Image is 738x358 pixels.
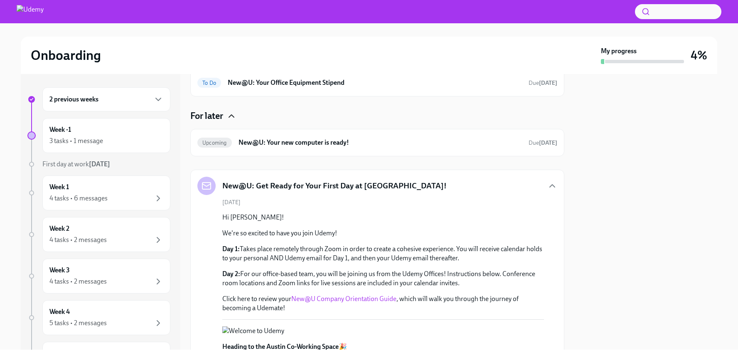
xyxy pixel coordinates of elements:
[222,213,544,222] p: Hi [PERSON_NAME]!
[49,277,107,286] div: 4 tasks • 2 messages
[49,307,70,316] h6: Week 4
[291,295,396,303] a: New@U Company Orientation Guide
[222,198,241,206] span: [DATE]
[539,139,557,146] strong: [DATE]
[197,140,232,146] span: Upcoming
[222,343,339,351] strong: Heading to the Austin Co-Working Space
[529,139,557,147] span: October 4th, 2025 14:00
[197,76,557,89] a: To DoNew@U: Your Office Equipment StipendDue[DATE]
[49,183,69,192] h6: Week 1
[49,125,71,134] h6: Week -1
[197,136,557,149] a: UpcomingNew@U: Your new computer is ready!Due[DATE]
[27,259,170,294] a: Week 34 tasks • 2 messages
[27,300,170,335] a: Week 45 tasks • 2 messages
[222,229,544,238] p: We're so excited to have you join Udemy!
[222,270,240,278] strong: Day 2:
[31,47,101,64] h2: Onboarding
[529,79,557,86] span: Due
[49,136,103,146] div: 3 tasks • 1 message
[17,5,44,18] img: Udemy
[49,349,70,358] h6: Week 5
[49,266,70,275] h6: Week 3
[42,160,110,168] span: First day at work
[239,138,522,147] h6: New@U: Your new computer is ready!
[539,79,557,86] strong: [DATE]
[222,180,447,191] h5: New@U: Get Ready for Your First Day at [GEOGRAPHIC_DATA]!
[222,342,544,351] p: 🎉
[27,118,170,153] a: Week -13 tasks • 1 message
[27,175,170,210] a: Week 14 tasks • 6 messages
[27,160,170,169] a: First day at work[DATE]
[222,245,240,253] strong: Day 1:
[222,294,544,313] p: Click here to review your , which will walk you through the journey of becoming a Udemate!
[190,110,223,122] h4: For later
[49,224,69,233] h6: Week 2
[222,326,464,336] button: Zoom image
[49,95,98,104] h6: 2 previous weeks
[49,194,108,203] div: 4 tasks • 6 messages
[27,217,170,252] a: Week 24 tasks • 2 messages
[197,80,221,86] span: To Do
[49,235,107,244] div: 4 tasks • 2 messages
[529,79,557,87] span: October 6th, 2025 11:00
[222,244,544,263] p: Takes place remotely through Zoom in order to create a cohesive experience. You will receive cale...
[89,160,110,168] strong: [DATE]
[691,48,707,63] h3: 4%
[49,318,107,328] div: 5 tasks • 2 messages
[222,269,544,288] p: For our office-based team, you will be joining us from the Udemy Offices! Instructions below. Con...
[190,110,564,122] div: For later
[228,78,522,87] h6: New@U: Your Office Equipment Stipend
[42,87,170,111] div: 2 previous weeks
[529,139,557,146] span: Due
[601,47,637,56] strong: My progress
